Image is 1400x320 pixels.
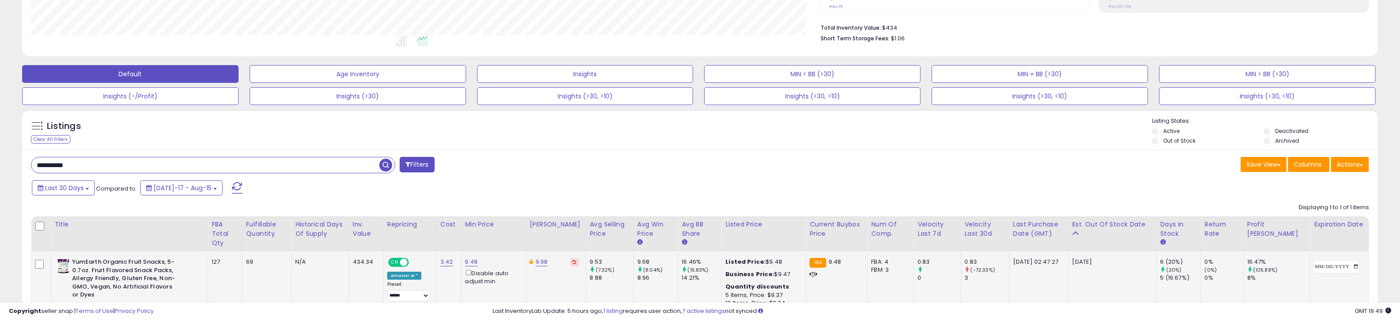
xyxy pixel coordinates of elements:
[590,258,633,266] div: 9.53
[1294,160,1322,169] span: Columns
[725,220,802,229] div: Listed Price
[1161,274,1201,282] div: 5 (16.67%)
[1241,157,1287,172] button: Save View
[971,266,995,273] small: (-72.33%)
[682,258,721,266] div: 16.46%
[596,266,614,273] small: (7.32%)
[932,87,1148,105] button: Insights (>30, <10)
[682,274,721,282] div: 14.21%
[477,65,694,83] button: Insights
[1331,157,1369,172] button: Actions
[76,307,113,315] a: Terms of Use
[212,220,239,248] div: FBA Total Qty
[725,282,789,291] b: Quantity discounts
[1166,266,1182,273] small: (20%)
[871,220,910,238] div: Num of Comp.
[530,220,582,229] div: [PERSON_NAME]
[1311,216,1369,251] th: CSV column name: cust_attr_1_Expiration date
[725,258,766,266] b: Listed Price:
[1275,127,1308,135] label: Deactivated
[250,65,466,83] button: Age Inventory
[493,307,1391,316] div: Last InventoryLab Update: 5 hours ago, requires user action, not synced.
[465,258,478,266] a: 9.48
[918,274,960,282] div: 0
[891,34,905,43] span: $1.06
[821,22,1362,32] li: $434
[829,4,843,9] small: Prev: 15
[1108,4,1131,9] small: Prev: 20.76%
[1159,65,1376,83] button: MIN > BB (>30)
[1013,258,1062,266] div: [DATE] 02:47:27
[22,87,239,105] button: Insights (-/Profit)
[810,220,864,238] div: Current Buybox Price
[682,307,725,315] a: 7 active listings
[1247,274,1310,282] div: 8%
[821,35,890,42] b: Short Term Storage Fees:
[400,157,434,172] button: Filters
[465,220,522,229] div: Min Price
[637,220,675,238] div: Avg Win Price
[1161,238,1166,246] small: Days In Stock.
[637,258,678,266] div: 9.68
[1288,157,1330,172] button: Columns
[353,220,380,238] div: Inv. value
[246,220,288,238] div: Fulfillable Quantity
[47,120,81,133] h5: Listings
[682,220,718,238] div: Avg BB Share
[96,184,137,193] span: Compared to:
[72,258,180,301] b: YumEarth Organic Fruit Snacks, 5-0.7oz. Fruit Flavored Snack Packs, Allergy Friendly, Gluten Free...
[536,258,548,266] a: 9.98
[387,272,422,280] div: Amazon AI *
[603,307,623,315] a: 1 listing
[1314,220,1365,229] div: Expiration date
[295,220,345,238] div: Historical Days Of Supply
[22,65,239,83] button: Default
[932,65,1148,83] button: MIN = BB (>30)
[295,258,342,266] div: N/A
[682,238,687,246] small: Avg BB Share.
[45,183,84,192] span: Last 30 Days
[1247,220,1307,238] div: Profit [PERSON_NAME]
[387,220,433,229] div: Repricing
[1072,220,1153,229] div: Est. Out Of Stock Date
[1275,137,1299,144] label: Archived
[440,220,458,229] div: Cost
[250,87,466,105] button: Insights (>30)
[54,220,204,229] div: Title
[440,258,453,266] a: 3.42
[1159,87,1376,105] button: Insights (<30, <10)
[140,180,223,195] button: [DATE]-17 - Aug-15
[725,291,799,299] div: 5 Items, Price: $9.37
[1161,220,1197,238] div: Days In Stock
[643,266,663,273] small: (8.04%)
[725,299,799,307] div: 10 Items, Price: $9.34
[465,268,519,285] div: Disable auto adjust min
[1205,220,1240,238] div: Return Rate
[590,220,630,238] div: Avg Selling Price
[1205,258,1243,266] div: 0%
[57,258,70,276] img: 51feft4JV9L._SL40_.jpg
[407,259,421,266] span: OFF
[1355,307,1391,315] span: 2025-09-15 19:49 GMT
[9,307,154,316] div: seller snap | |
[704,65,921,83] button: MIN < BB (>30)
[246,258,285,266] div: 69
[31,135,70,144] div: Clear All Filters
[637,238,643,246] small: Avg Win Price.
[871,258,907,266] div: FBA: 4
[821,24,881,31] b: Total Inventory Value:
[115,307,154,315] a: Privacy Policy
[918,220,957,238] div: Velocity Last 7d
[1164,127,1180,135] label: Active
[590,274,633,282] div: 8.88
[965,220,1006,238] div: Velocity Last 30d
[389,259,400,266] span: ON
[32,180,95,195] button: Last 30 Days
[1253,266,1277,273] small: (105.88%)
[212,258,235,266] div: 127
[965,258,1009,266] div: 0.83
[1013,220,1065,238] div: Last Purchase Date (GMT)
[965,274,1009,282] div: 3
[829,258,841,266] span: 9.48
[353,258,377,266] div: 434.34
